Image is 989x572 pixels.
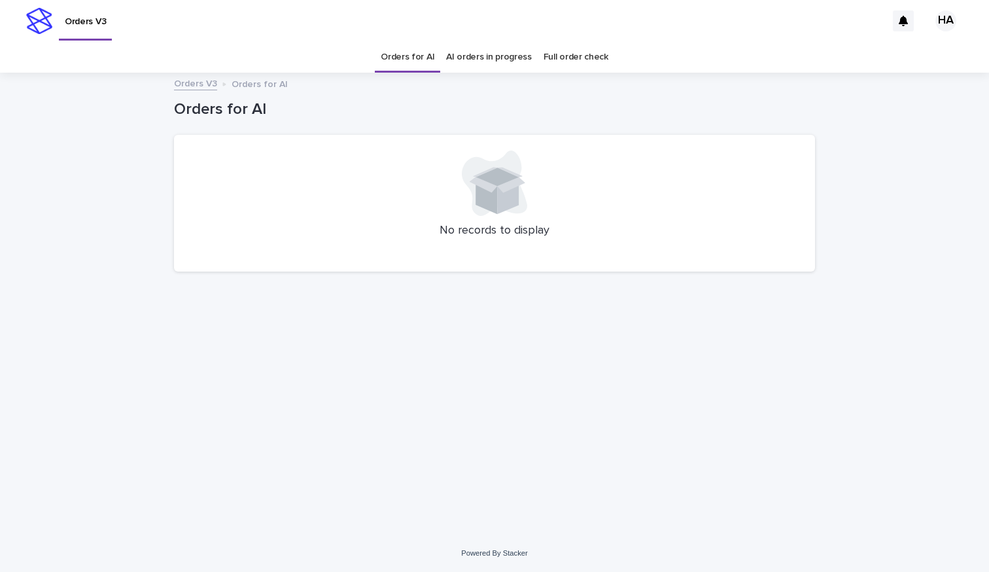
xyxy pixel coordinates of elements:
p: Orders for AI [232,76,288,90]
a: AI orders in progress [446,42,532,73]
a: Full order check [544,42,608,73]
img: stacker-logo-s-only.png [26,8,52,34]
p: No records to display [190,224,799,238]
a: Powered By Stacker [461,549,527,557]
div: HA [935,10,956,31]
a: Orders V3 [174,75,217,90]
h1: Orders for AI [174,100,815,119]
a: Orders for AI [381,42,434,73]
